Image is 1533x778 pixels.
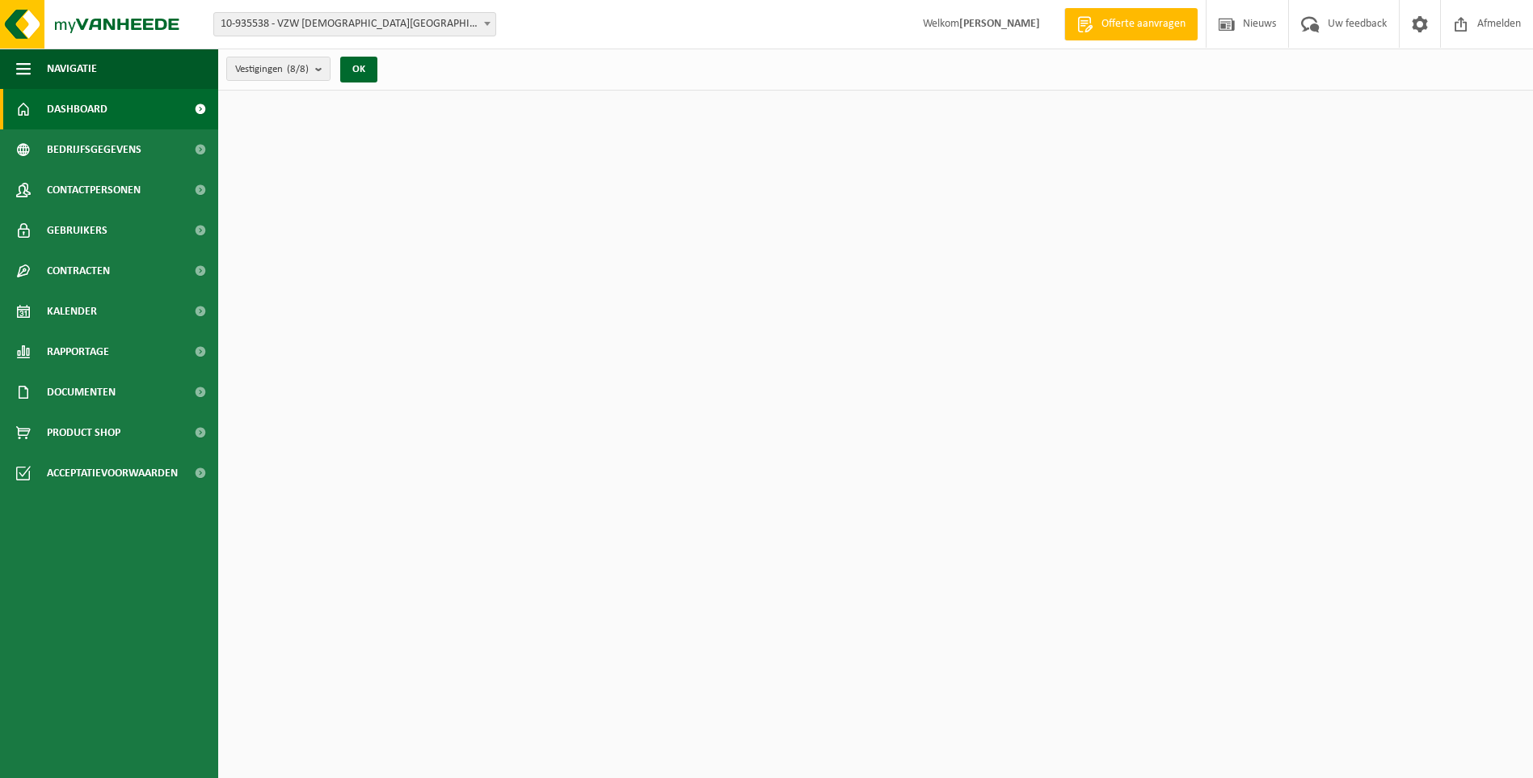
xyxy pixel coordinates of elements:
span: Offerte aanvragen [1097,16,1190,32]
span: Documenten [47,372,116,412]
button: Vestigingen(8/8) [226,57,331,81]
a: Offerte aanvragen [1064,8,1198,40]
span: Gebruikers [47,210,107,251]
span: 10-935538 - VZW PRIESTER DAENS COLLEGE - AALST [214,13,495,36]
span: Bedrijfsgegevens [47,129,141,170]
span: Navigatie [47,49,97,89]
span: Vestigingen [235,57,309,82]
span: Contactpersonen [47,170,141,210]
strong: [PERSON_NAME] [959,18,1040,30]
span: Product Shop [47,412,120,453]
span: 10-935538 - VZW PRIESTER DAENS COLLEGE - AALST [213,12,496,36]
span: Kalender [47,291,97,332]
count: (8/8) [287,64,309,74]
span: Contracten [47,251,110,291]
span: Dashboard [47,89,107,129]
span: Acceptatievoorwaarden [47,453,178,493]
span: Rapportage [47,332,109,372]
button: OK [340,57,377,82]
